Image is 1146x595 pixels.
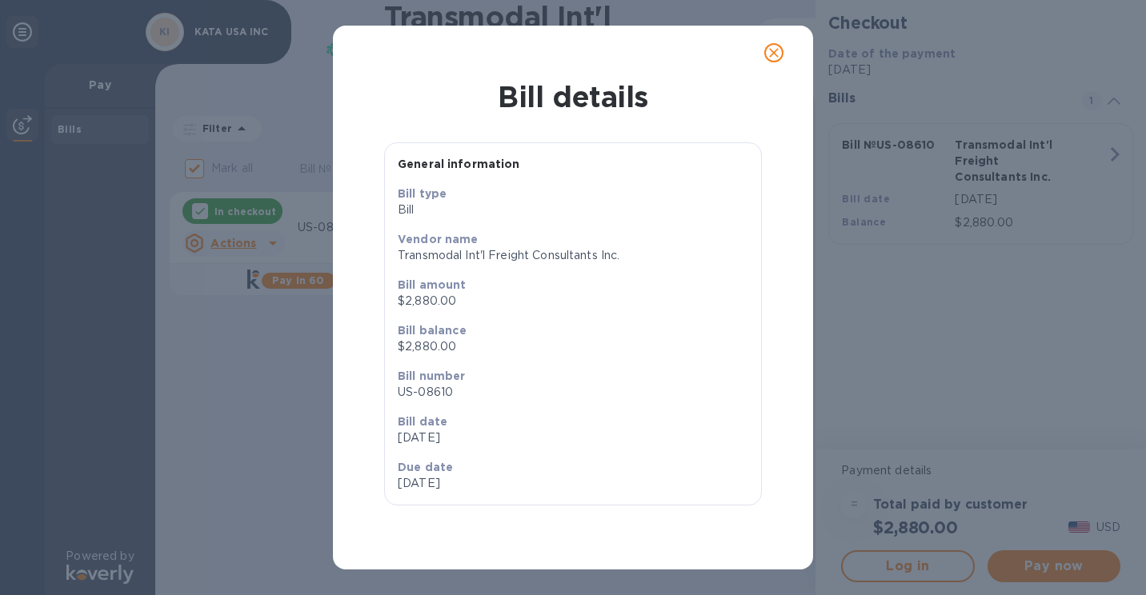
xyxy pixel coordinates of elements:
p: Bill [398,202,748,218]
button: close [755,34,793,72]
p: $2,880.00 [398,338,748,355]
b: Bill date [398,415,447,428]
p: Transmodal Int'l Freight Consultants Inc. [398,247,748,264]
b: General information [398,158,520,170]
b: Vendor name [398,233,479,246]
b: Due date [398,461,453,473]
p: [DATE] [398,475,567,492]
p: US-08610 [398,384,748,401]
b: Bill type [398,187,447,200]
p: $2,880.00 [398,293,748,309]
p: [DATE] [398,429,748,446]
b: Bill balance [398,324,467,337]
h1: Bill details [346,80,800,114]
b: Bill number [398,369,466,382]
b: Bill amount [398,278,467,291]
